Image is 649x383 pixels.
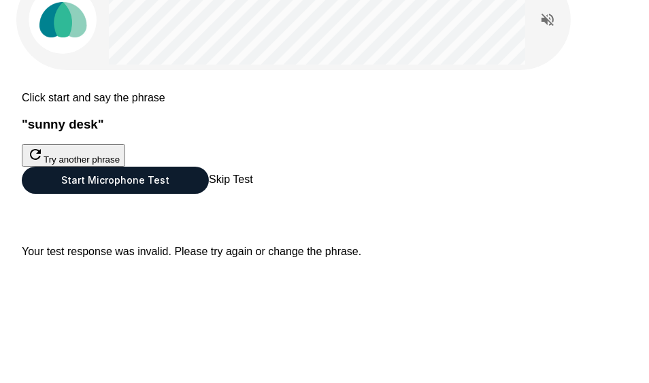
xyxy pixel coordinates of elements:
[22,167,209,194] button: Start Microphone Test
[209,174,253,186] span: Skip Test
[534,6,561,33] button: Read questions aloud
[22,246,627,258] p: Your test response was invalid. Please try again or change the phrase.
[22,117,627,132] h3: " sunny desk "
[22,92,627,104] p: Click start and say the phrase
[22,144,125,167] button: Try another phrase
